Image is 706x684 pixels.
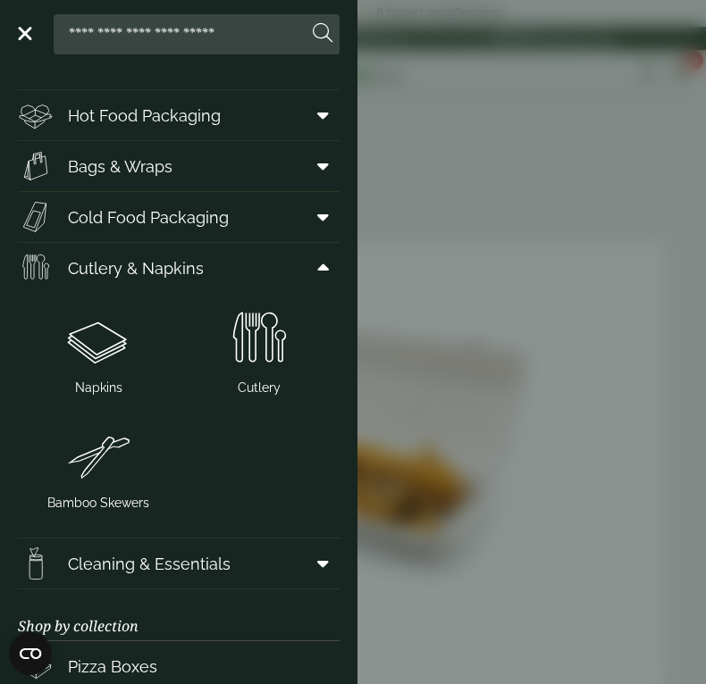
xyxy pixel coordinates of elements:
a: Bamboo Skewers [25,415,172,516]
a: Napkins [25,300,172,401]
span: Cleaning & Essentials [68,552,231,576]
img: Deli_box.svg [18,97,54,133]
button: Open CMP widget [9,632,52,675]
img: Cutlery.svg [186,304,332,375]
img: open-wipe.svg [18,546,54,581]
img: skew-01.svg [25,419,172,490]
a: Cold Food Packaging [18,192,340,242]
span: Cold Food Packaging [68,205,229,229]
img: Sandwich_box.svg [18,199,54,235]
img: Paper_carriers.svg [18,148,54,184]
a: Cutlery & Napkins [18,243,340,293]
img: Cutlery.svg [18,250,54,286]
a: Hot Food Packaging [18,90,340,140]
h3: Shop by collection [18,589,340,641]
span: Bags & Wraps [68,154,172,179]
a: Cutlery [186,300,332,401]
img: Napkins.svg [25,304,172,375]
a: Cleaning & Essentials [18,538,340,588]
span: Pizza Boxes [68,655,157,679]
span: Napkins [75,379,122,397]
span: Bamboo Skewers [47,494,149,513]
span: Cutlery & Napkins [68,256,204,280]
span: Cutlery [238,379,281,397]
a: Bags & Wraps [18,141,340,191]
span: Hot Food Packaging [68,104,221,128]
